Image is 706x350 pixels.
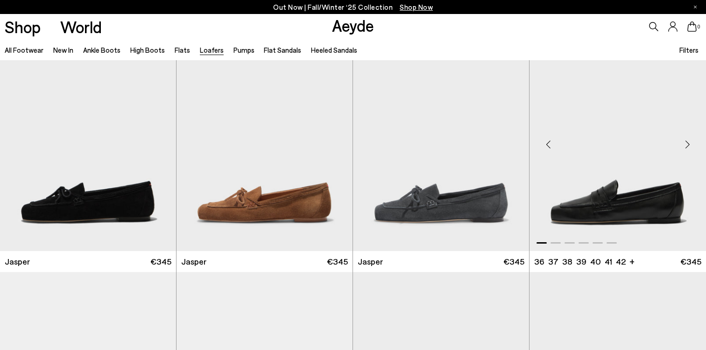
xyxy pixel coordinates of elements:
[83,46,120,54] a: Ankle Boots
[5,19,41,35] a: Shop
[176,30,353,251] div: 1 / 6
[534,256,544,267] li: 36
[176,30,353,251] img: Jasper Moccasin Loafers
[687,21,697,32] a: 0
[353,30,529,251] a: Next slide Previous slide
[534,130,562,158] div: Previous slide
[548,256,558,267] li: 37
[576,256,586,267] li: 39
[616,256,626,267] li: 42
[176,251,353,272] a: Jasper €345
[332,15,374,35] a: Aeyde
[629,255,635,267] li: +
[311,46,357,54] a: Heeled Sandals
[130,46,165,54] a: High Boots
[353,30,529,251] img: Jasper Moccasin Loafers
[503,256,524,267] span: €345
[5,256,30,267] span: Jasper
[697,24,701,29] span: 0
[175,46,190,54] a: Flats
[605,256,612,267] li: 41
[150,256,171,267] span: €345
[264,46,301,54] a: Flat Sandals
[5,46,43,54] a: All Footwear
[233,46,254,54] a: Pumps
[181,256,206,267] span: Jasper
[534,256,623,267] ul: variant
[679,46,699,54] span: Filters
[358,256,383,267] span: Jasper
[400,3,433,11] span: Navigate to /collections/new-in
[200,46,224,54] a: Loafers
[60,19,102,35] a: World
[529,251,706,272] a: 36 37 38 39 40 41 42 + €345
[529,30,706,251] img: Lana Moccasin Loafers
[327,256,348,267] span: €345
[529,30,706,251] div: 1 / 6
[273,1,433,13] p: Out Now | Fall/Winter ‘25 Collection
[176,30,353,251] a: Next slide Previous slide
[353,30,529,251] div: 1 / 6
[590,256,601,267] li: 40
[673,130,701,158] div: Next slide
[562,256,572,267] li: 38
[353,251,529,272] a: Jasper €345
[53,46,73,54] a: New In
[680,256,701,267] span: €345
[529,30,706,251] a: Next slide Previous slide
